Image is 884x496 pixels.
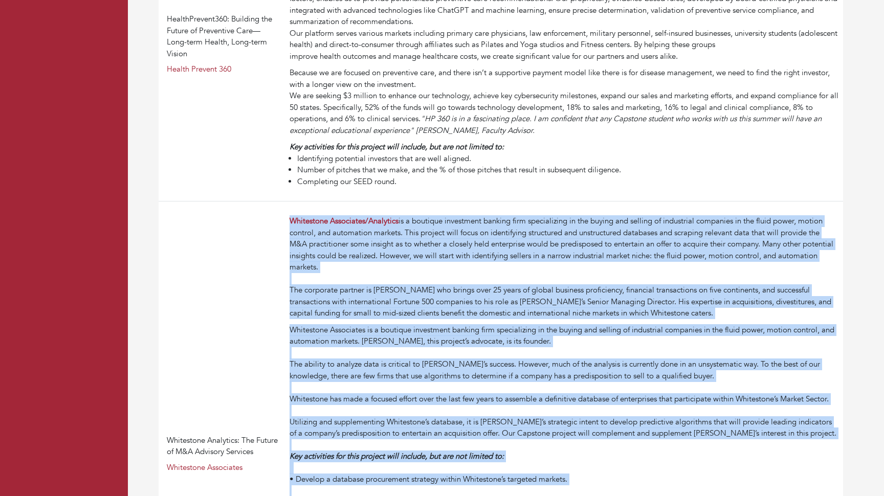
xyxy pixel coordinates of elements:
[167,462,242,472] a: Whitestone Associates
[167,13,281,59] div: HealthPrevent360: Building the Future of Preventive Care— Long-term Health, Long-term Vision
[290,474,839,485] div: • Develop a database procurement strategy within Whitestone’s targeted markets.
[290,67,839,90] div: Because we are focused on preventive care, and there isn’t a supportive payment model like there ...
[290,381,839,404] div: Whitestone has made a focused effort over the last few years to assemble a definitive database of...
[290,90,839,136] div: We are seeking $3 million to enhance our technology, achieve key cybersecurity milestones, expand...
[297,164,839,176] li: Number of pitches that we make, and the % of those pitches that result in subsequent diligence.
[167,64,231,74] a: Health Prevent 360
[290,216,399,226] a: Whitestone Associates/Analytics
[290,215,839,319] div: is a boutique investment banking firm specializing in the buying and selling of industrial compan...
[297,176,839,188] li: Completing our SEED round.
[290,142,504,152] em: Key activities for this project will include, but are not limited to:
[290,347,839,382] div: The ability to analyze data is critical to [PERSON_NAME]’s success. However, much of the analysis...
[297,153,839,165] li: Identifying potential investors that are well aligned.
[290,114,822,136] em: "HP 360 is in a fascinating place. I am confident that any Capstone student who works with us thi...
[290,404,839,462] div: Utilizing and supplementing Whitestone’s database, it is [PERSON_NAME]’s strategic intent to deve...
[290,28,839,51] div: Our platform serves various markets including primary care physicians, law enforcement, military ...
[290,51,839,62] div: improve health outcomes and manage healthcare costs, we create significant value for our partners...
[290,324,839,347] div: Whitestone Associates is a boutique investment banking firm specializing in the buying and sellin...
[167,435,281,458] div: Whitestone Analytics: The Future of M&A Advisory Services
[290,451,504,461] em: Key activities for this project will include, but are not limited to:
